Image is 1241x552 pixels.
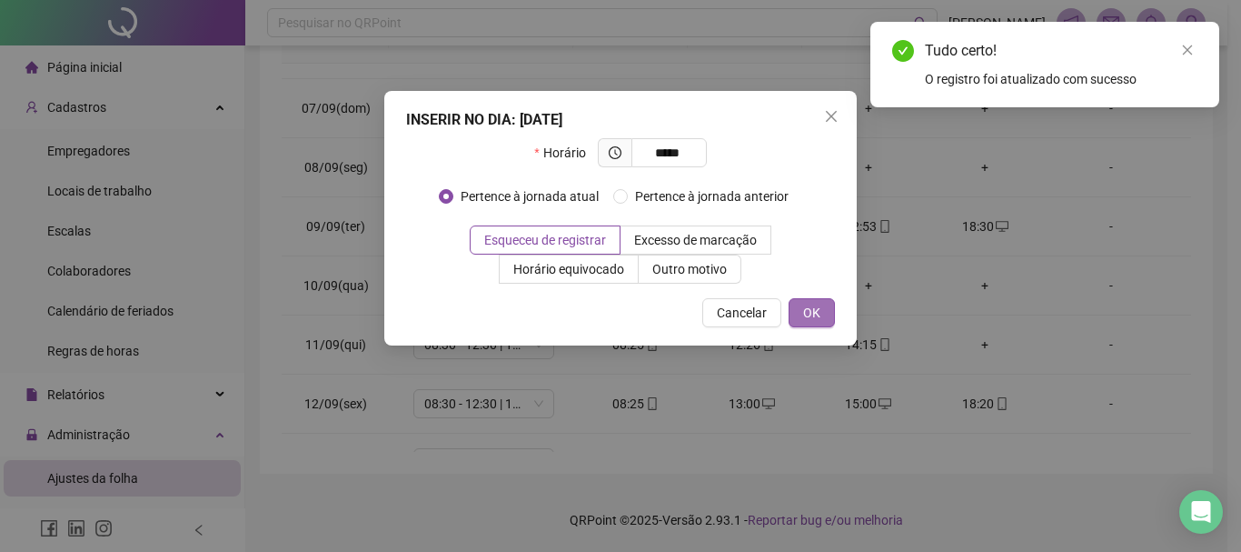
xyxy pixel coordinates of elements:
[609,146,621,159] span: clock-circle
[652,262,727,276] span: Outro motivo
[1179,490,1223,534] div: Open Intercom Messenger
[534,138,597,167] label: Horário
[702,298,781,327] button: Cancelar
[717,303,767,323] span: Cancelar
[803,303,820,323] span: OK
[892,40,914,62] span: check-circle
[789,298,835,327] button: OK
[817,102,846,131] button: Close
[513,262,624,276] span: Horário equivocado
[1177,40,1197,60] a: Close
[824,109,839,124] span: close
[628,186,796,206] span: Pertence à jornada anterior
[1181,44,1194,56] span: close
[453,186,606,206] span: Pertence à jornada atual
[406,109,835,131] div: INSERIR NO DIA : [DATE]
[925,69,1197,89] div: O registro foi atualizado com sucesso
[484,233,606,247] span: Esqueceu de registrar
[634,233,757,247] span: Excesso de marcação
[925,40,1197,62] div: Tudo certo!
